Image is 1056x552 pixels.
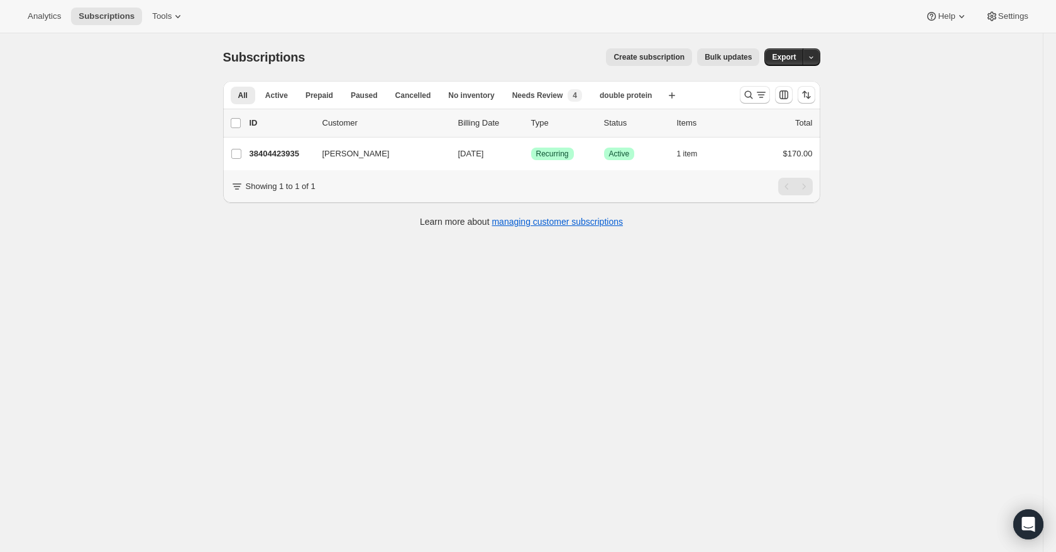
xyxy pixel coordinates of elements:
span: 1 item [677,149,698,159]
div: 38404423935[PERSON_NAME][DATE]SuccessRecurringSuccessActive1 item$170.00 [250,145,813,163]
button: Settings [978,8,1036,25]
p: Learn more about [420,215,623,228]
button: Help [918,8,975,25]
p: Total [795,117,812,129]
span: Subscriptions [223,50,305,64]
span: Subscriptions [79,11,135,21]
p: Showing 1 to 1 of 1 [246,180,316,193]
span: Paused [351,90,378,100]
span: double protein [600,90,652,100]
span: All [238,90,248,100]
span: Settings [998,11,1028,21]
span: Tools [152,11,172,21]
button: Create subscription [606,48,692,66]
button: 1 item [677,145,712,163]
button: Customize table column order and visibility [775,86,793,104]
span: Recurring [536,149,569,159]
span: [DATE] [458,149,484,158]
button: Search and filter results [740,86,770,104]
div: IDCustomerBilling DateTypeStatusItemsTotal [250,117,813,129]
button: Tools [145,8,192,25]
span: [PERSON_NAME] [322,148,390,160]
button: Subscriptions [71,8,142,25]
p: Status [604,117,667,129]
span: $170.00 [783,149,813,158]
div: Open Intercom Messenger [1013,509,1043,539]
button: Create new view [662,87,682,104]
span: Export [772,52,796,62]
button: [PERSON_NAME] [315,144,441,164]
span: Active [609,149,630,159]
span: Active [265,90,288,100]
p: ID [250,117,312,129]
button: Sort the results [798,86,815,104]
p: 38404423935 [250,148,312,160]
span: Prepaid [305,90,333,100]
div: Items [677,117,740,129]
span: Analytics [28,11,61,21]
span: No inventory [448,90,494,100]
nav: Pagination [778,178,813,195]
span: 4 [573,90,577,100]
div: Type [531,117,594,129]
span: Cancelled [395,90,431,100]
button: Export [764,48,803,66]
span: Needs Review [512,90,563,100]
span: Help [938,11,955,21]
a: managing customer subscriptions [492,217,623,227]
p: Billing Date [458,117,521,129]
button: Analytics [20,8,69,25]
button: Bulk updates [697,48,759,66]
span: Create subscription [613,52,685,62]
p: Customer [322,117,448,129]
span: Bulk updates [705,52,752,62]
